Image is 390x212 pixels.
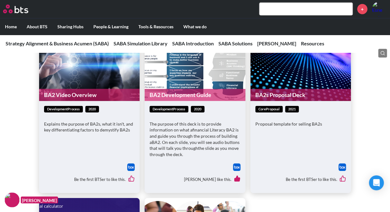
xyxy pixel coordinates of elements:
label: Sharing Hubs [52,19,88,35]
span: developmentProcess [150,106,188,113]
span: 2021 [285,106,299,113]
label: What we do [178,19,212,35]
span: developmentProcess [44,106,83,113]
img: BTS Logo [3,5,28,13]
p: Proposal template for selling BA2s [255,121,346,127]
p: Explains the purpose of BA2s, what it isn't, and key differentiating factors to demystify BA2s [44,121,135,133]
a: Strategy Alignment & Business Acumen (SABA) [6,40,109,46]
a: SABA Simulation Library [114,40,168,46]
div: Be the first BTSer to like this. [255,171,346,188]
span: 2020 [191,106,204,113]
a: + [357,4,367,14]
a: Download file from Box [233,164,240,171]
a: Profile [372,2,387,16]
a: BA2 Video Overview [39,89,140,101]
span: 2020 [85,106,99,113]
a: [PERSON_NAME] [257,40,296,46]
a: SABA Solutions [218,40,253,46]
a: Go home [3,5,40,13]
a: Resources [301,40,324,46]
figcaption: [PERSON_NAME] [21,196,58,204]
label: Tools & Resources [133,19,178,35]
a: BA2s Proposal Deck [250,89,351,101]
div: Open Intercom Messenger [369,175,384,190]
label: About BTS [22,19,52,35]
label: People & Learning [88,19,133,35]
div: [PERSON_NAME] like this. [150,171,240,188]
img: Esne Basson [372,2,387,16]
div: Be the first BTSer to like this. [44,171,135,188]
img: Box logo [127,164,135,171]
img: F [5,192,20,207]
a: Download file from Box [338,164,346,171]
a: BA2 Development Guide [145,89,245,101]
a: SABA Introduction [172,40,214,46]
p: The purpose of this deck is to provide information on what afinancial Literacy BA2 is and guide y... [150,121,240,158]
img: Box logo [233,164,240,171]
a: Download file from Box [127,164,135,171]
span: coreProposal [255,106,283,113]
img: Box logo [338,164,346,171]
